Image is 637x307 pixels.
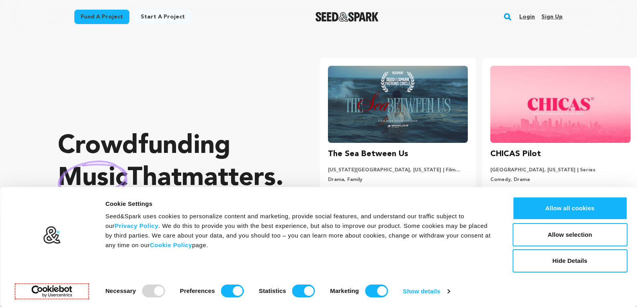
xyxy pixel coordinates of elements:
div: Cookie Settings [105,199,494,209]
button: Allow selection [512,223,627,246]
p: Comedy, Drama [490,177,631,183]
p: Crowdfunding that . [58,130,288,195]
div: Seed&Spark uses cookies to personalize content and marketing, provide social features, and unders... [105,211,494,250]
a: Login [519,10,535,23]
strong: Statistics [259,287,286,294]
a: Seed&Spark Homepage [315,12,379,22]
a: Privacy Policy [115,222,158,229]
h3: The Sea Between Us [328,148,408,161]
img: Seed&Spark Logo Dark Mode [315,12,379,22]
button: Hide Details [512,249,627,272]
a: Usercentrics Cookiebot - opens in a new window [17,285,87,297]
h3: CHICAS Pilot [490,148,541,161]
img: The Sea Between Us image [328,66,468,143]
p: [US_STATE][GEOGRAPHIC_DATA], [US_STATE] | Film Short [328,167,468,173]
a: Fund a project [74,10,129,24]
p: Drama, Family [328,177,468,183]
img: hand sketched image [58,161,127,196]
a: Start a project [134,10,191,24]
strong: Marketing [330,287,359,294]
button: Allow all cookies [512,197,627,220]
a: Sign up [541,10,563,23]
strong: Necessary [105,287,136,294]
span: matters [182,166,276,191]
a: Show details [403,285,450,297]
a: Cookie Policy [150,242,192,248]
img: logo [43,226,61,244]
p: [GEOGRAPHIC_DATA], [US_STATE] | Series [490,167,631,173]
strong: Preferences [180,287,215,294]
img: CHICAS Pilot image [490,66,631,143]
